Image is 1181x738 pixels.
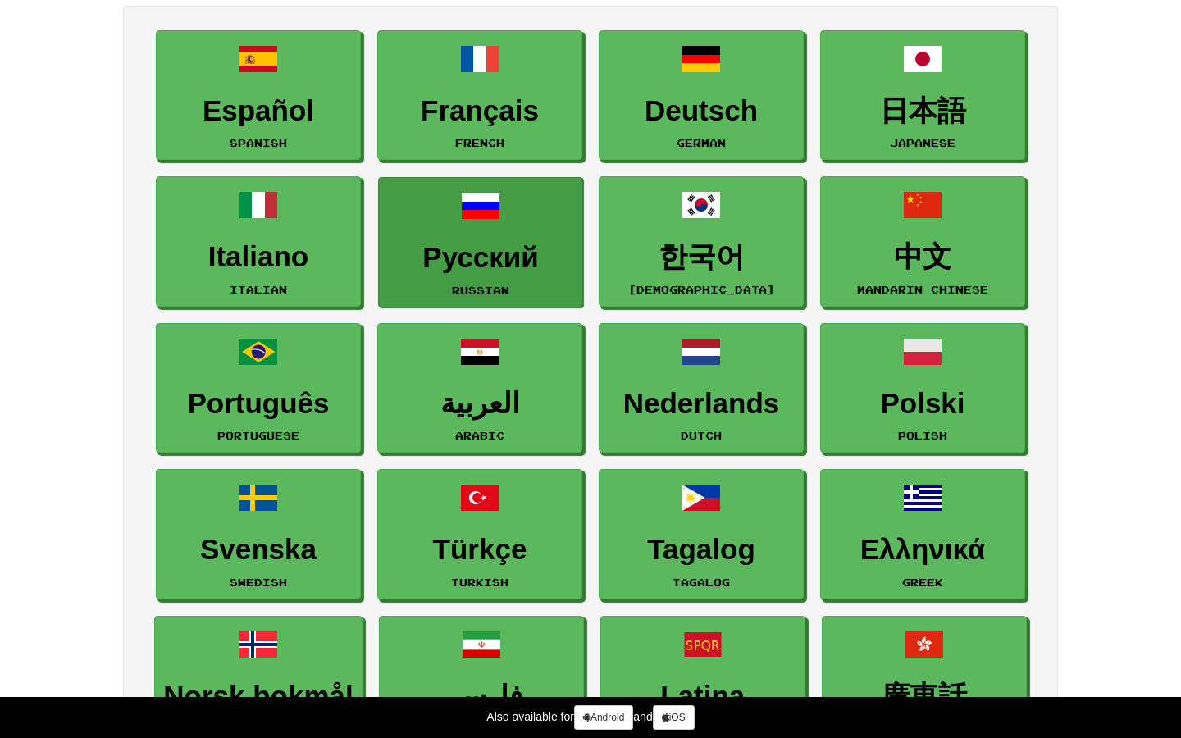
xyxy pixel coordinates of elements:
[628,284,775,295] small: [DEMOGRAPHIC_DATA]
[377,323,582,453] a: العربيةArabic
[378,177,583,307] a: РусскийRussian
[820,30,1025,161] a: 日本語Japanese
[388,681,575,713] h3: فارسی
[165,95,352,127] h3: Español
[857,284,988,295] small: Mandarin Chinese
[820,469,1025,599] a: ΕλληνικάGreek
[820,323,1025,453] a: PolskiPolish
[677,137,726,148] small: German
[599,323,804,453] a: NederlandsDutch
[230,284,287,295] small: Italian
[681,430,722,441] small: Dutch
[820,176,1025,307] a: 中文Mandarin Chinese
[829,388,1016,420] h3: Polski
[156,176,361,307] a: ItalianoItalian
[165,534,352,566] h3: Svenska
[156,30,361,161] a: EspañolSpanish
[455,430,504,441] small: Arabic
[673,576,730,588] small: Tagalog
[217,430,299,441] small: Portuguese
[599,30,804,161] a: DeutschGerman
[156,323,361,453] a: PortuguêsPortuguese
[165,241,352,273] h3: Italiano
[451,576,508,588] small: Turkish
[230,137,287,148] small: Spanish
[377,30,582,161] a: FrançaisFrench
[608,388,795,420] h3: Nederlands
[609,681,796,713] h3: Latina
[599,469,804,599] a: TagalogTagalog
[574,705,633,730] a: Android
[386,534,573,566] h3: Türkçe
[455,137,504,148] small: French
[829,241,1016,273] h3: 中文
[831,681,1018,713] h3: 廣東話
[230,576,287,588] small: Swedish
[163,681,353,713] h3: Norsk bokmål
[387,242,574,274] h3: Русский
[608,95,795,127] h3: Deutsch
[890,137,955,148] small: Japanese
[452,285,509,296] small: Russian
[608,534,795,566] h3: Tagalog
[386,388,573,420] h3: العربية
[377,469,582,599] a: TürkçeTurkish
[599,176,804,307] a: 한국어[DEMOGRAPHIC_DATA]
[165,388,352,420] h3: Português
[608,241,795,273] h3: 한국어
[898,430,947,441] small: Polish
[156,469,361,599] a: SvenskaSwedish
[386,95,573,127] h3: Français
[902,576,943,588] small: Greek
[829,95,1016,127] h3: 日本語
[829,534,1016,566] h3: Ελληνικά
[653,705,695,730] a: iOS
